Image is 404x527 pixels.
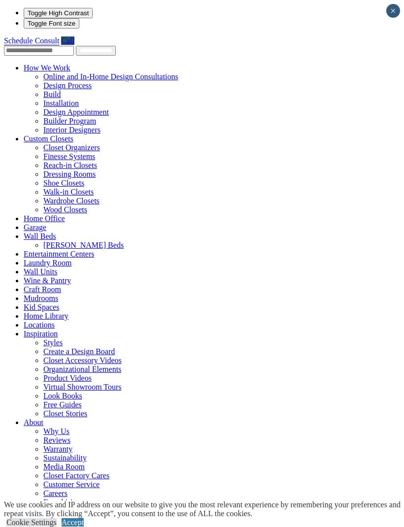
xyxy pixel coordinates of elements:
[24,223,46,231] a: Garage
[43,72,178,81] a: Online and In-Home Design Consultations
[43,480,100,489] a: Customer Service
[4,46,74,56] input: Enter your Zip code
[43,197,100,205] a: Wardrobe Closets
[386,4,400,18] button: Close
[24,285,61,294] a: Craft Room
[43,90,61,99] a: Build
[24,303,59,311] a: Kid Spaces
[43,454,87,462] a: Sustainability
[24,8,93,18] button: Toggle High Contrast
[62,518,84,527] a: Accept
[43,338,63,347] a: Styles
[43,241,124,249] a: [PERSON_NAME] Beds
[43,99,79,107] a: Installation
[43,409,87,418] a: Closet Stories
[43,436,70,444] a: Reviews
[43,445,72,453] a: Warranty
[24,267,57,276] a: Wall Units
[43,161,97,169] a: Reach-in Closets
[43,205,87,214] a: Wood Closets
[43,117,96,125] a: Builder Program
[43,365,121,373] a: Organizational Elements
[24,329,58,338] a: Inspiration
[24,418,43,427] a: About
[24,214,65,223] a: Home Office
[28,9,89,17] span: Toggle High Contrast
[24,232,56,240] a: Wall Beds
[43,462,85,471] a: Media Room
[43,347,115,356] a: Create a Design Board
[6,518,57,527] a: Cookie Settings
[61,36,74,45] a: Call
[28,20,75,27] span: Toggle Font size
[43,498,81,506] a: Franchising
[43,170,96,178] a: Dressing Rooms
[43,383,122,391] a: Virtual Showroom Tours
[43,374,92,382] a: Product Videos
[43,108,109,116] a: Design Appointment
[24,250,95,258] a: Entertainment Centers
[43,81,92,90] a: Design Process
[43,392,82,400] a: Look Books
[24,259,71,267] a: Laundry Room
[24,276,71,285] a: Wine & Pantry
[24,321,55,329] a: Locations
[24,134,73,143] a: Custom Closets
[43,471,109,480] a: Closet Factory Cares
[43,143,100,152] a: Closet Organizers
[43,188,94,196] a: Walk-in Closets
[43,152,95,161] a: Finesse Systems
[24,64,70,72] a: How We Work
[4,500,404,518] div: We use cookies and IP address on our website to give you the most relevant experience by remember...
[43,356,122,364] a: Closet Accessory Videos
[43,126,101,134] a: Interior Designers
[43,427,69,435] a: Why Us
[24,18,79,29] button: Toggle Font size
[43,400,82,409] a: Free Guides
[76,46,116,56] input: Submit button for Find Location
[43,489,67,497] a: Careers
[24,294,58,302] a: Mudrooms
[4,36,59,45] a: Schedule Consult
[24,312,68,320] a: Home Library
[43,179,84,187] a: Shoe Closets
